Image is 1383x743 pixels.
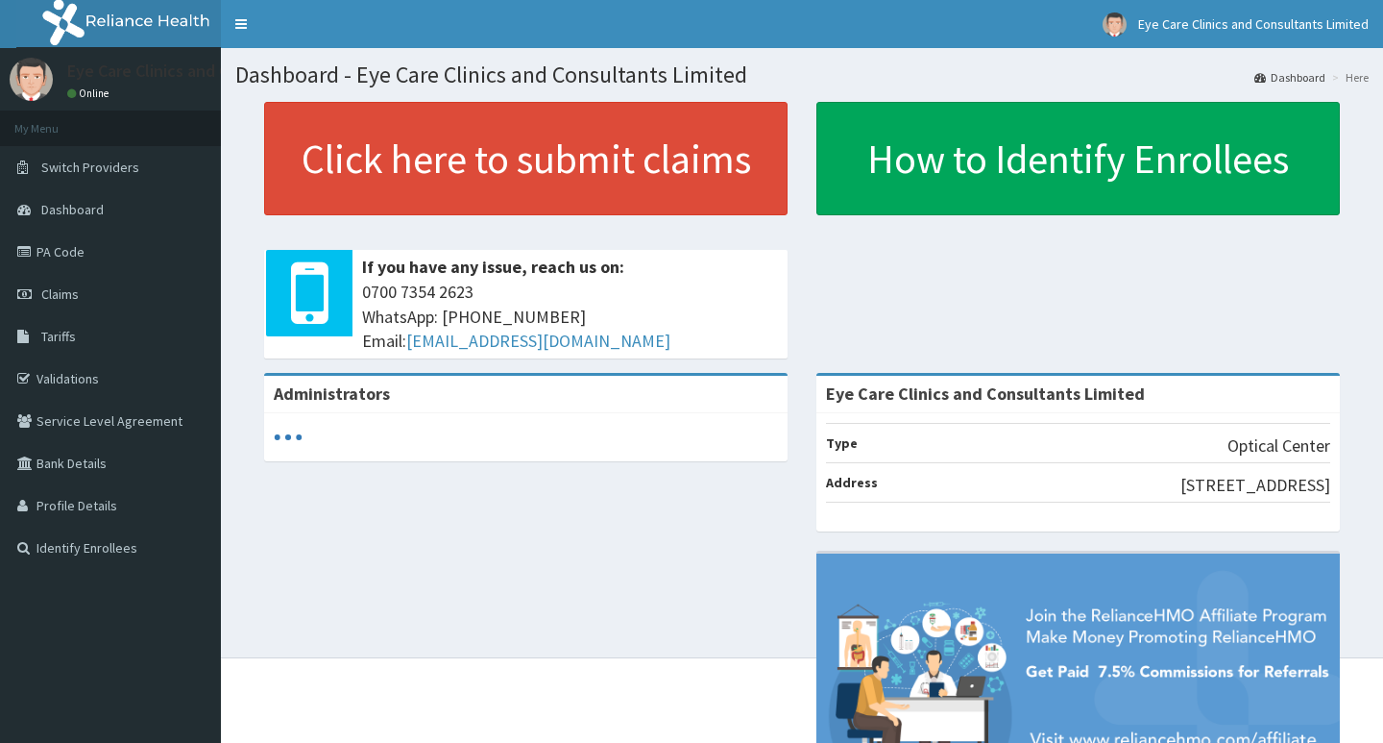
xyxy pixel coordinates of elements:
p: Eye Care Clinics and Consultants Limited [67,62,371,80]
img: User Image [1103,12,1127,37]
b: Administrators [274,383,390,405]
a: Dashboard [1254,69,1325,86]
a: [EMAIL_ADDRESS][DOMAIN_NAME] [406,330,670,352]
strong: Eye Care Clinics and Consultants Limited [826,383,1145,405]
span: Claims [41,285,79,303]
li: Here [1327,69,1369,86]
a: Click here to submit claims [264,102,788,215]
span: Eye Care Clinics and Consultants Limited [1138,15,1369,33]
a: Online [67,87,113,100]
img: User Image [10,58,53,101]
b: Type [826,434,858,452]
p: [STREET_ADDRESS] [1180,473,1330,498]
h1: Dashboard - Eye Care Clinics and Consultants Limited [235,62,1369,87]
p: Optical Center [1227,433,1330,458]
span: Tariffs [41,328,76,345]
span: Dashboard [41,201,104,218]
span: 0700 7354 2623 WhatsApp: [PHONE_NUMBER] Email: [362,280,778,354]
b: Address [826,474,878,491]
a: How to Identify Enrollees [816,102,1340,215]
svg: audio-loading [274,423,303,452]
b: If you have any issue, reach us on: [362,256,624,278]
span: Switch Providers [41,159,139,176]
